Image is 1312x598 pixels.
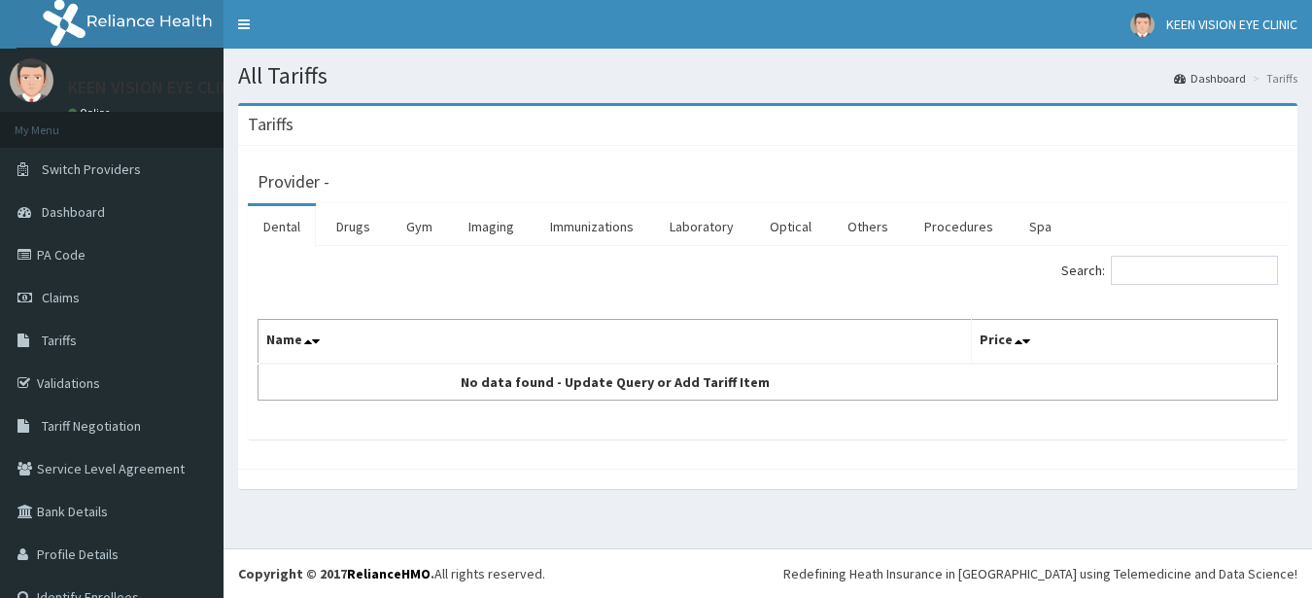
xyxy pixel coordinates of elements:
[224,548,1312,598] footer: All rights reserved.
[259,364,972,401] td: No data found - Update Query or Add Tariff Item
[832,206,904,247] a: Others
[10,58,53,102] img: User Image
[42,160,141,178] span: Switch Providers
[1248,70,1297,87] li: Tariffs
[391,206,448,247] a: Gym
[238,565,434,582] strong: Copyright © 2017 .
[535,206,649,247] a: Immunizations
[1111,256,1278,285] input: Search:
[654,206,749,247] a: Laboratory
[238,63,1297,88] h1: All Tariffs
[68,106,115,120] a: Online
[42,203,105,221] span: Dashboard
[347,565,431,582] a: RelianceHMO
[783,564,1297,583] div: Redefining Heath Insurance in [GEOGRAPHIC_DATA] using Telemedicine and Data Science!
[258,173,329,191] h3: Provider -
[42,289,80,306] span: Claims
[248,116,293,133] h3: Tariffs
[754,206,827,247] a: Optical
[1166,16,1297,33] span: KEEN VISION EYE CLINIC
[68,79,247,96] p: KEEN VISION EYE CLINIC
[453,206,530,247] a: Imaging
[1130,13,1155,37] img: User Image
[321,206,386,247] a: Drugs
[909,206,1009,247] a: Procedures
[1174,70,1246,87] a: Dashboard
[1014,206,1067,247] a: Spa
[259,320,972,365] th: Name
[1061,256,1278,285] label: Search:
[42,417,141,435] span: Tariff Negotiation
[248,206,316,247] a: Dental
[42,332,77,349] span: Tariffs
[972,320,1278,365] th: Price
